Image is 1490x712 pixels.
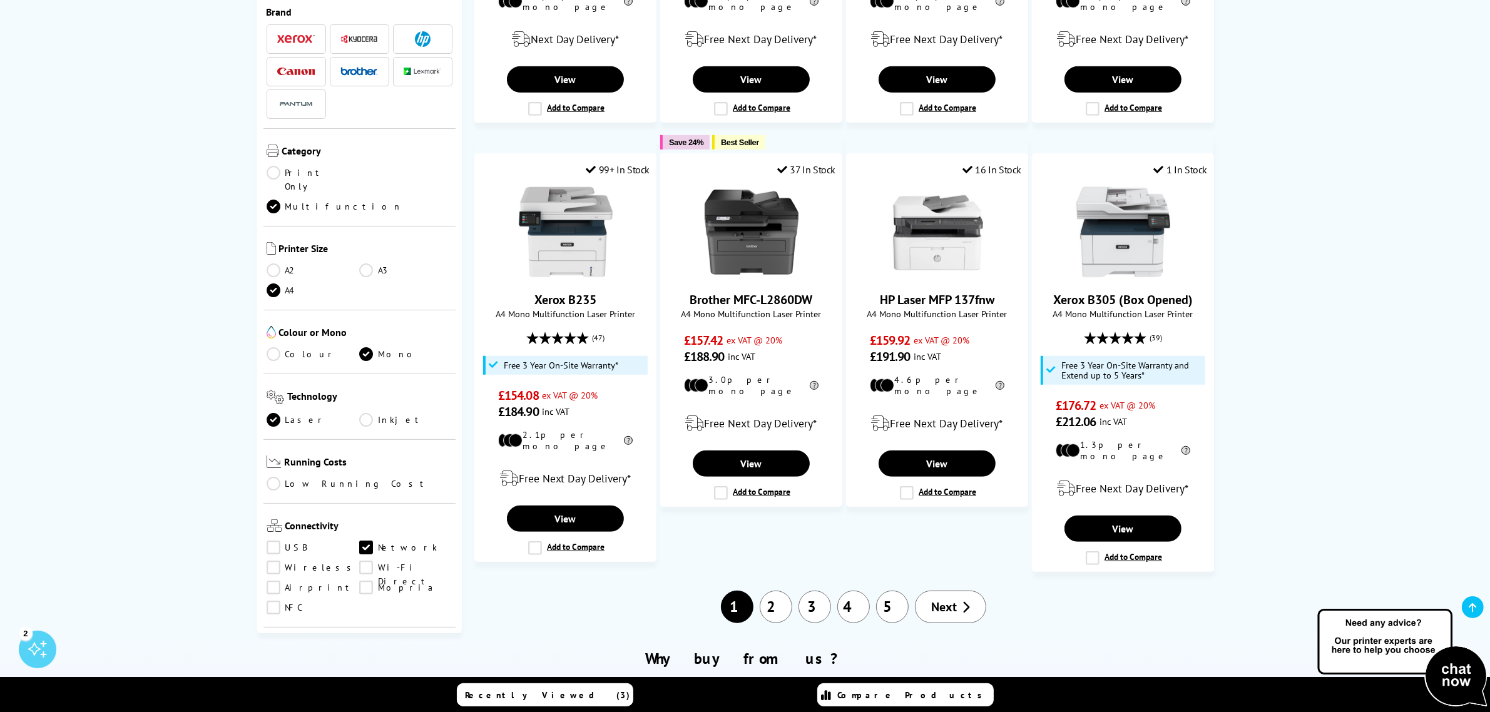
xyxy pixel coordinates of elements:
a: Next [915,591,986,623]
a: Airprint [267,581,360,594]
img: Printer Size [267,242,276,255]
div: 16 In Stock [962,163,1021,176]
div: modal_delivery [853,406,1021,441]
div: modal_delivery [1039,471,1207,506]
a: Low Running Cost [267,477,453,491]
a: A4 [267,283,360,297]
img: Lexmark [404,68,441,75]
span: Compare Products [838,689,989,701]
a: View [1064,516,1181,542]
a: 4 [837,591,870,623]
h2: Why buy from us? [289,649,1201,668]
span: Printer Size [279,242,453,257]
span: Next [931,599,957,615]
a: Mono [359,347,452,361]
label: Add to Compare [714,102,790,116]
a: Kyocera [340,31,378,47]
span: inc VAT [1100,415,1127,427]
span: £157.42 [684,332,723,348]
span: £212.06 [1056,414,1096,430]
span: £184.90 [498,404,539,420]
span: A4 Mono Multifunction Laser Printer [853,308,1021,320]
a: HP Laser MFP 137fnw [880,292,994,308]
a: Lexmark [404,64,441,79]
a: Recently Viewed (3) [457,683,633,706]
label: Add to Compare [528,102,605,116]
div: modal_delivery [667,406,835,441]
img: Xerox B305 (Box Opened) [1076,185,1170,279]
img: Category [267,145,279,157]
div: modal_delivery [481,22,650,57]
a: Xerox B305 (Box Opened) [1053,292,1193,308]
li: 4.6p per mono page [870,374,1004,397]
a: View [507,66,623,93]
a: Pantum [277,96,315,112]
a: View [693,450,809,477]
a: View [693,66,809,93]
span: Brand [267,6,453,18]
a: Inkjet [359,413,452,427]
span: inc VAT [542,405,569,417]
span: Save 24% [669,138,703,147]
a: USB [267,541,360,554]
span: £176.72 [1056,397,1096,414]
a: Multifunction [267,200,403,213]
label: Add to Compare [714,486,790,500]
button: Save 24% [660,135,710,150]
a: Canon [277,64,315,79]
a: Wireless [267,561,360,574]
span: Free 3 Year On-Site Warranty* [504,360,618,370]
label: Add to Compare [900,102,976,116]
a: Print Only [267,166,360,193]
a: View [879,66,995,93]
a: A2 [267,263,360,277]
img: Connectivity [267,519,282,532]
a: View [1064,66,1181,93]
span: ex VAT @ 20% [542,389,598,401]
img: Canon [277,68,315,76]
div: 37 In Stock [777,163,835,176]
li: 1.3p per mono page [1056,439,1190,462]
span: inc VAT [728,350,755,362]
button: Best Seller [712,135,765,150]
a: Network [359,541,452,554]
span: Category [282,145,453,160]
a: 5 [876,591,909,623]
span: (39) [1150,326,1162,350]
img: Xerox [277,34,315,43]
span: A4 Mono Multifunction Laser Printer [481,308,650,320]
span: Connectivity [285,519,453,534]
a: Xerox B235 [519,269,613,282]
div: 2 [19,626,33,640]
div: modal_delivery [667,22,835,57]
a: 2 [760,591,792,623]
img: Open Live Chat window [1315,607,1490,709]
span: £154.08 [498,387,539,404]
span: £159.92 [870,332,911,348]
li: 3.0p per mono page [684,374,819,397]
li: 2.1p per mono page [498,429,633,452]
div: modal_delivery [481,461,650,496]
span: £191.90 [870,348,911,365]
span: ex VAT @ 20% [1100,399,1155,411]
span: Running Costs [284,455,452,471]
a: Compare Products [817,683,994,706]
div: 1 In Stock [1154,163,1208,176]
span: (47) [592,326,605,350]
span: A4 Mono Multifunction Laser Printer [667,308,835,320]
span: inc VAT [914,350,941,362]
a: View [507,506,623,532]
a: Wi-Fi Direct [359,561,452,574]
a: Xerox [277,31,315,47]
span: Best Seller [721,138,759,147]
a: Xerox B305 (Box Opened) [1076,269,1170,282]
img: Colour or Mono [267,326,276,338]
img: Kyocera [340,34,378,44]
span: ex VAT @ 20% [727,334,782,346]
img: Xerox B235 [519,185,613,279]
a: Brother [340,64,378,79]
a: Laser [267,413,360,427]
a: Mopria [359,581,452,594]
span: A4 Mono Multifunction Laser Printer [1039,308,1207,320]
span: £188.90 [684,348,725,365]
